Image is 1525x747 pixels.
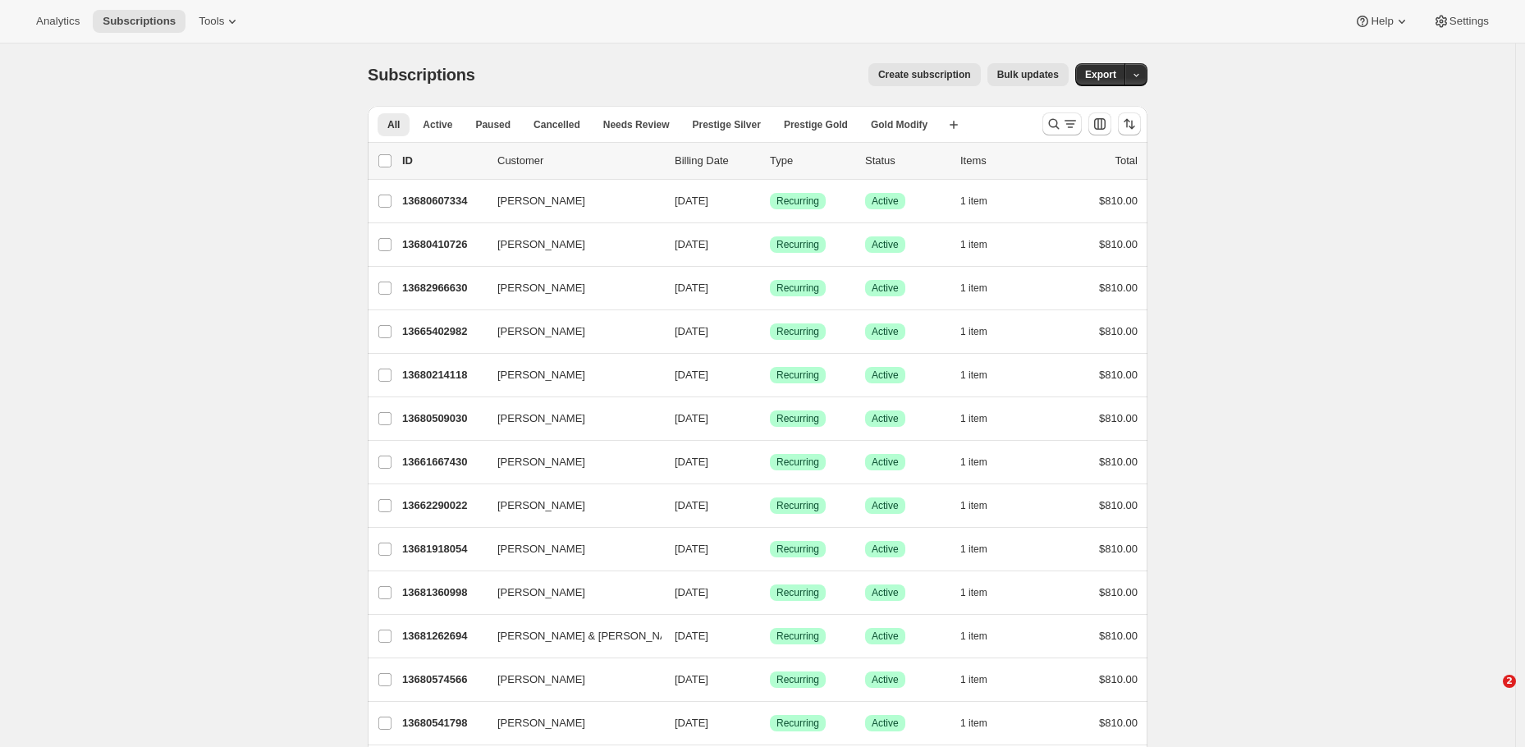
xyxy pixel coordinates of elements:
[960,538,1005,561] button: 1 item
[402,323,484,340] p: 13665402982
[103,15,176,28] span: Subscriptions
[497,280,585,296] span: [PERSON_NAME]
[960,153,1042,169] div: Items
[1099,369,1138,381] span: $810.00
[997,68,1059,81] span: Bulk updates
[776,412,819,425] span: Recurring
[776,717,819,730] span: Recurring
[1099,673,1138,685] span: $810.00
[776,630,819,643] span: Recurring
[402,628,484,644] p: 13681262694
[960,364,1005,387] button: 1 item
[1099,195,1138,207] span: $810.00
[960,717,987,730] span: 1 item
[776,195,819,208] span: Recurring
[402,190,1138,213] div: 13680607334[PERSON_NAME][DATE]SuccessRecurringSuccessActive1 item$810.00
[784,118,848,131] span: Prestige Gold
[402,581,1138,604] div: 13681360998[PERSON_NAME][DATE]SuccessRecurringSuccessActive1 item$810.00
[776,282,819,295] span: Recurring
[199,15,224,28] span: Tools
[402,410,484,427] p: 13680509030
[402,712,1138,735] div: 13680541798[PERSON_NAME][DATE]SuccessRecurringSuccessActive1 item$810.00
[387,118,400,131] span: All
[488,319,652,345] button: [PERSON_NAME]
[675,195,708,207] span: [DATE]
[497,541,585,557] span: [PERSON_NAME]
[776,543,819,556] span: Recurring
[1118,112,1141,135] button: Sort the results
[878,68,971,81] span: Create subscription
[776,238,819,251] span: Recurring
[1088,112,1111,135] button: Customize table column order and visibility
[1099,456,1138,468] span: $810.00
[93,10,185,33] button: Subscriptions
[488,667,652,693] button: [PERSON_NAME]
[488,623,652,649] button: [PERSON_NAME] & [PERSON_NAME]
[402,320,1138,343] div: 13665402982[PERSON_NAME][DATE]SuccessRecurringSuccessActive1 item$810.00
[488,449,652,475] button: [PERSON_NAME]
[1099,630,1138,642] span: $810.00
[872,282,899,295] span: Active
[987,63,1069,86] button: Bulk updates
[776,456,819,469] span: Recurring
[1099,325,1138,337] span: $810.00
[497,323,585,340] span: [PERSON_NAME]
[488,406,652,432] button: [PERSON_NAME]
[960,325,987,338] span: 1 item
[941,113,967,136] button: Create new view
[1099,586,1138,598] span: $810.00
[872,325,899,338] span: Active
[402,193,484,209] p: 13680607334
[960,190,1005,213] button: 1 item
[1075,63,1126,86] button: Export
[402,668,1138,691] div: 13680574566[PERSON_NAME][DATE]SuccessRecurringSuccessActive1 item$810.00
[402,153,1138,169] div: IDCustomerBilling DateTypeStatusItemsTotal
[872,673,899,686] span: Active
[1085,68,1116,81] span: Export
[960,625,1005,648] button: 1 item
[675,586,708,598] span: [DATE]
[36,15,80,28] span: Analytics
[960,494,1005,517] button: 1 item
[1099,412,1138,424] span: $810.00
[368,66,475,84] span: Subscriptions
[402,153,484,169] p: ID
[488,275,652,301] button: [PERSON_NAME]
[960,586,987,599] span: 1 item
[497,497,585,514] span: [PERSON_NAME]
[960,630,987,643] span: 1 item
[475,118,511,131] span: Paused
[402,236,484,253] p: 13680410726
[872,412,899,425] span: Active
[488,188,652,214] button: [PERSON_NAME]
[402,715,484,731] p: 13680541798
[488,536,652,562] button: [PERSON_NAME]
[776,369,819,382] span: Recurring
[776,325,819,338] span: Recurring
[675,282,708,294] span: [DATE]
[872,195,899,208] span: Active
[402,277,1138,300] div: 13682966630[PERSON_NAME][DATE]SuccessRecurringSuccessActive1 item$810.00
[960,673,987,686] span: 1 item
[497,236,585,253] span: [PERSON_NAME]
[675,717,708,729] span: [DATE]
[402,233,1138,256] div: 13680410726[PERSON_NAME][DATE]SuccessRecurringSuccessActive1 item$810.00
[675,153,757,169] p: Billing Date
[872,717,899,730] span: Active
[675,673,708,685] span: [DATE]
[488,231,652,258] button: [PERSON_NAME]
[497,454,585,470] span: [PERSON_NAME]
[675,543,708,555] span: [DATE]
[1503,675,1516,688] span: 2
[26,10,89,33] button: Analytics
[872,586,899,599] span: Active
[402,497,484,514] p: 13662290022
[692,118,760,131] span: Prestige Silver
[1423,10,1499,33] button: Settings
[675,456,708,468] span: [DATE]
[402,364,1138,387] div: 13680214118[PERSON_NAME][DATE]SuccessRecurringSuccessActive1 item$810.00
[1042,112,1082,135] button: Search and filter results
[402,584,484,601] p: 13681360998
[960,407,1005,430] button: 1 item
[776,499,819,512] span: Recurring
